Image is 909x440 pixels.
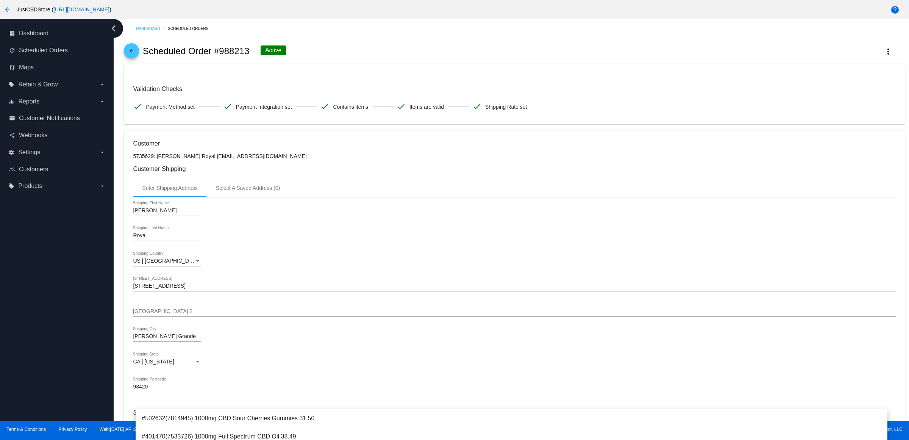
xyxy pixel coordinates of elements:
mat-icon: check [397,102,406,111]
a: Privacy Policy [59,427,87,432]
span: Items are valid [409,99,444,115]
mat-icon: arrow_back [127,48,136,57]
a: Web:[DATE] API:2025.08.19.1657 [100,427,168,432]
input: Shipping Street 2 [133,308,895,315]
mat-icon: help [890,5,900,14]
a: update Scheduled Orders [9,44,105,56]
h3: Scheduled Order Details [133,409,895,416]
mat-select: Shipping State [133,359,201,365]
span: Webhooks [19,132,47,139]
a: Terms & Conditions [6,427,46,432]
span: Payment Method set [146,99,194,115]
mat-icon: check [133,102,142,111]
h2: Scheduled Order #988213 [143,46,250,56]
h3: Customer [133,140,895,147]
span: Contains items [333,99,368,115]
span: Customer Notifications [19,115,80,122]
h3: Customer Shipping [133,165,895,172]
a: dashboard Dashboard [9,27,105,39]
i: local_offer [8,81,14,88]
span: Customers [19,166,48,173]
span: US | [GEOGRAPHIC_DATA] [133,258,200,264]
a: email Customer Notifications [9,112,105,124]
span: Products [18,183,42,189]
div: Select A Saved Address (0) [216,185,280,191]
i: people_outline [9,166,15,172]
span: CA | [US_STATE] [133,359,174,365]
span: Shipping Rate set [485,99,527,115]
div: Enter Shipping Address [142,185,197,191]
i: dashboard [9,30,15,36]
mat-icon: check [223,102,232,111]
input: Shipping First Name [133,208,201,214]
mat-icon: more_vert [884,47,893,56]
i: email [9,115,15,121]
i: settings [8,149,14,155]
a: [URL][DOMAIN_NAME] [53,6,109,13]
span: Copyright © 2024 QPilot, LLC [461,427,903,432]
span: JustCBDStore ( ) [17,6,111,13]
a: share Webhooks [9,129,105,141]
span: Settings [18,149,40,156]
i: equalizer [8,99,14,105]
span: Scheduled Orders [19,47,68,54]
span: Maps [19,64,34,71]
mat-icon: arrow_back [3,5,12,14]
span: Retain & Grow [18,81,58,88]
i: arrow_drop_down [99,99,105,105]
i: chevron_left [108,22,120,34]
span: Reports [18,98,39,105]
i: update [9,47,15,53]
p: 5735629: [PERSON_NAME] Royal [EMAIL_ADDRESS][DOMAIN_NAME] [133,153,895,159]
i: arrow_drop_down [99,183,105,189]
a: map Maps [9,61,105,74]
span: Dashboard [19,30,48,37]
i: arrow_drop_down [99,149,105,155]
mat-icon: check [320,102,329,111]
mat-icon: check [472,102,481,111]
i: local_offer [8,183,14,189]
input: Shipping City [133,334,201,340]
a: Scheduled Orders [168,23,215,34]
input: Shipping Last Name [133,233,201,239]
i: share [9,132,15,138]
input: Shipping Street 1 [133,283,895,289]
h3: Validation Checks [133,85,895,92]
input: Shipping Postcode [133,384,201,390]
a: people_outline Customers [9,163,105,175]
mat-select: Shipping Country [133,258,201,264]
span: #502632(7814945) 1000mg CBD Sour Cherries Gummies 31.50 [142,409,881,427]
a: Dashboard [136,23,168,34]
i: arrow_drop_down [99,81,105,88]
span: Payment Integration set [236,99,292,115]
i: map [9,64,15,70]
div: Active [261,45,286,55]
